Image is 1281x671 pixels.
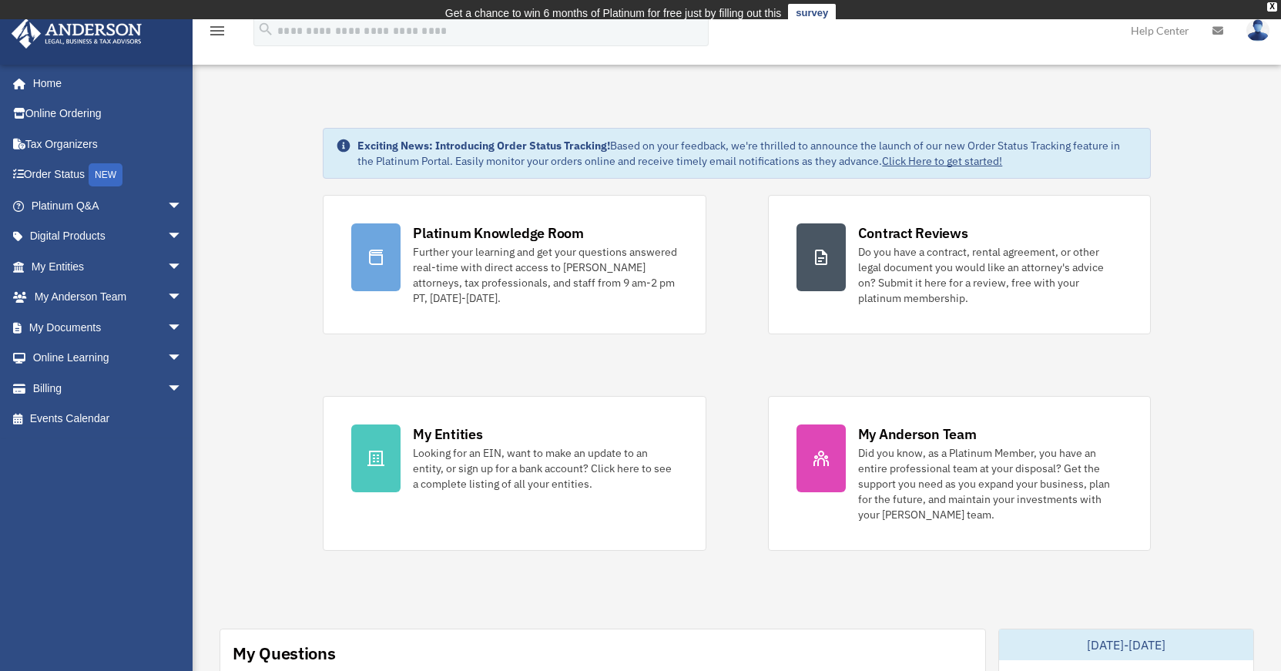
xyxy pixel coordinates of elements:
[768,195,1151,334] a: Contract Reviews Do you have a contract, rental agreement, or other legal document you would like...
[208,27,226,40] a: menu
[11,68,198,99] a: Home
[7,18,146,49] img: Anderson Advisors Platinum Portal
[167,373,198,404] span: arrow_drop_down
[167,190,198,222] span: arrow_drop_down
[257,21,274,38] i: search
[11,251,206,282] a: My Entitiesarrow_drop_down
[357,138,1137,169] div: Based on your feedback, we're thrilled to announce the launch of our new Order Status Tracking fe...
[11,404,206,434] a: Events Calendar
[413,424,482,444] div: My Entities
[11,221,206,252] a: Digital Productsarrow_drop_down
[11,312,206,343] a: My Documentsarrow_drop_down
[323,396,706,551] a: My Entities Looking for an EIN, want to make an update to an entity, or sign up for a bank accoun...
[858,223,968,243] div: Contract Reviews
[413,244,677,306] div: Further your learning and get your questions answered real-time with direct access to [PERSON_NAM...
[1267,2,1277,12] div: close
[167,343,198,374] span: arrow_drop_down
[11,129,206,159] a: Tax Organizers
[208,22,226,40] i: menu
[11,343,206,374] a: Online Learningarrow_drop_down
[858,445,1122,522] div: Did you know, as a Platinum Member, you have an entire professional team at your disposal? Get th...
[11,99,206,129] a: Online Ordering
[768,396,1151,551] a: My Anderson Team Did you know, as a Platinum Member, you have an entire professional team at your...
[788,4,836,22] a: survey
[858,424,977,444] div: My Anderson Team
[323,195,706,334] a: Platinum Knowledge Room Further your learning and get your questions answered real-time with dire...
[357,139,610,153] strong: Exciting News: Introducing Order Status Tracking!
[11,159,206,191] a: Order StatusNEW
[167,282,198,314] span: arrow_drop_down
[11,190,206,221] a: Platinum Q&Aarrow_drop_down
[167,221,198,253] span: arrow_drop_down
[89,163,122,186] div: NEW
[167,251,198,283] span: arrow_drop_down
[11,373,206,404] a: Billingarrow_drop_down
[167,312,198,344] span: arrow_drop_down
[11,282,206,313] a: My Anderson Teamarrow_drop_down
[1246,19,1269,42] img: User Pic
[413,445,677,492] div: Looking for an EIN, want to make an update to an entity, or sign up for a bank account? Click her...
[882,154,1002,168] a: Click Here to get started!
[858,244,1122,306] div: Do you have a contract, rental agreement, or other legal document you would like an attorney's ad...
[413,223,584,243] div: Platinum Knowledge Room
[999,629,1253,660] div: [DATE]-[DATE]
[445,4,782,22] div: Get a chance to win 6 months of Platinum for free just by filling out this
[233,642,336,665] div: My Questions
